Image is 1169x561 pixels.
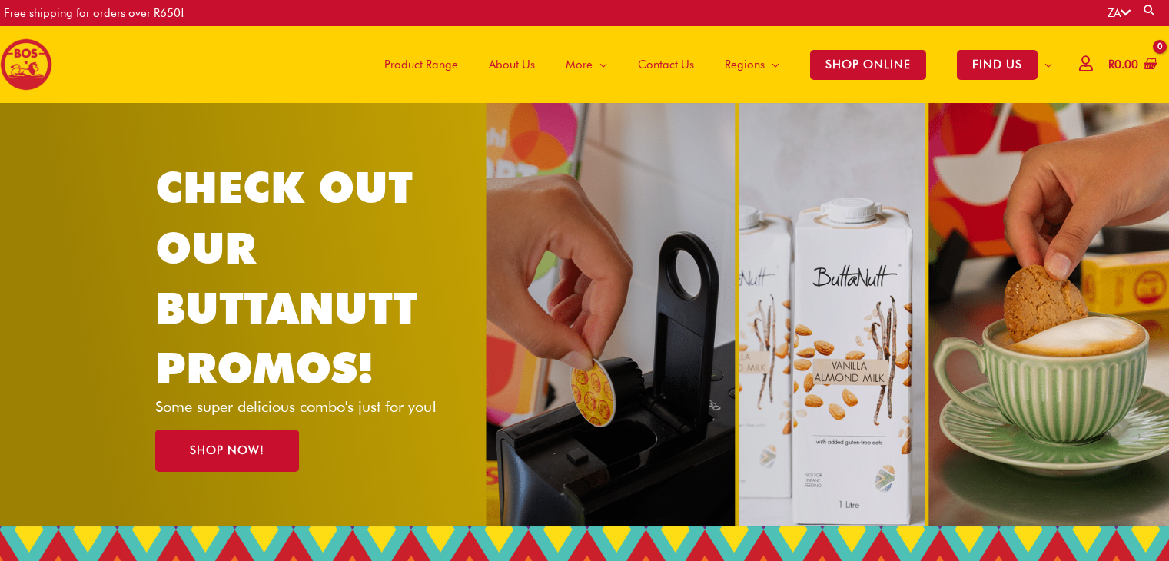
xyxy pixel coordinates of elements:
span: Contact Us [638,41,694,88]
a: Regions [709,26,795,103]
p: Some super delicious combo's just for you! [155,399,463,414]
a: About Us [473,26,550,103]
span: SHOP ONLINE [810,50,926,80]
bdi: 0.00 [1108,58,1138,71]
span: SHOP NOW! [190,445,264,456]
a: SHOP NOW! [155,430,299,472]
a: SHOP ONLINE [795,26,942,103]
span: FIND US [957,50,1038,80]
span: Product Range [384,41,458,88]
a: Product Range [369,26,473,103]
a: More [550,26,623,103]
span: R [1108,58,1114,71]
span: Regions [725,41,765,88]
a: Contact Us [623,26,709,103]
a: View Shopping Cart, empty [1105,48,1157,82]
a: CHECK OUT OUR BUTTANUTT PROMOS! [155,161,417,393]
a: ZA [1108,6,1131,20]
span: More [566,41,593,88]
a: Search button [1142,3,1157,18]
span: About Us [489,41,535,88]
nav: Site Navigation [357,26,1068,103]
